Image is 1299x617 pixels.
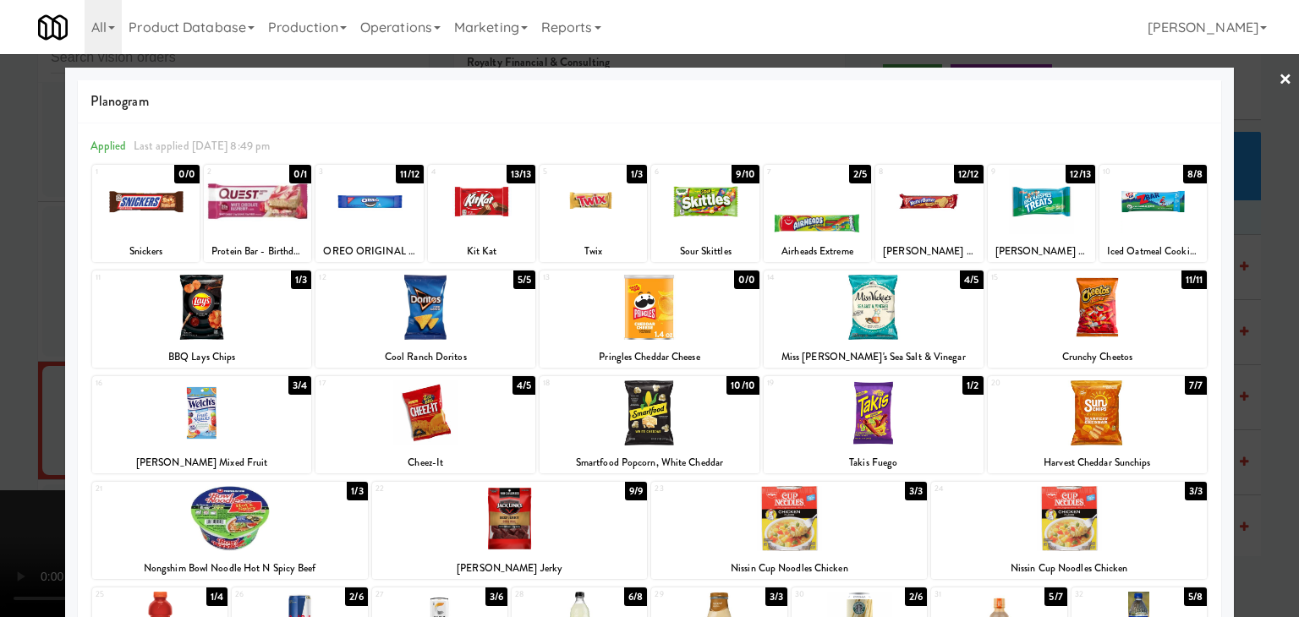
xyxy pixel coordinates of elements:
[734,270,759,289] div: 0/0
[512,376,535,395] div: 4/5
[92,270,312,368] div: 111/3BBQ Lays Chips
[543,270,649,285] div: 13
[375,558,645,579] div: [PERSON_NAME] Jerky
[875,165,983,262] div: 812/12[PERSON_NAME] Butter Cookies
[92,482,368,579] div: 211/3Nongshim Bowl Noodle Hot N Spicy Beef
[878,241,980,262] div: [PERSON_NAME] Butter Cookies
[540,376,759,473] div: 1810/10Smartfood Popcorn, White Cheddar
[935,482,1069,496] div: 24
[988,241,1095,262] div: [PERSON_NAME] [PERSON_NAME] Krispies Treats with Whole Grain
[654,558,924,579] div: Nissin Cup Noodles Chicken
[988,270,1208,368] div: 1511/11Crunchy Cheetos
[766,347,981,368] div: Miss [PERSON_NAME]'s Sea Salt & Vinegar
[849,165,871,183] div: 2/5
[96,482,230,496] div: 21
[540,347,759,368] div: Pringles Cheddar Cheese
[90,89,1209,114] span: Planogram
[764,241,871,262] div: Airheads Extreme
[513,270,535,289] div: 5/5
[289,165,311,183] div: 0/1
[95,558,365,579] div: Nongshim Bowl Noodle Hot N Spicy Beef
[991,165,1042,179] div: 9
[92,165,200,262] div: 10/0Snickers
[92,241,200,262] div: Snickers
[372,482,648,579] div: 229/9[PERSON_NAME] Jerky
[764,376,984,473] div: 191/2Takis Fuego
[204,165,311,262] div: 20/1Protein Bar - Birthday Cake, Quest
[542,241,644,262] div: Twix
[96,587,160,602] div: 25
[766,241,869,262] div: Airheads Extreme
[1181,270,1208,289] div: 11/11
[954,165,984,183] div: 12/12
[988,376,1208,473] div: 207/7Harvest Cheddar Sunchips
[651,558,927,579] div: Nissin Cup Noodles Chicken
[375,482,510,496] div: 22
[318,347,533,368] div: Cool Ranch Doritos
[655,587,719,602] div: 29
[651,165,759,262] div: 69/10Sour Skittles
[1102,241,1204,262] div: Iced Oatmeal Cookie, Clif Kid Zbar
[291,270,311,289] div: 1/3
[875,241,983,262] div: [PERSON_NAME] Butter Cookies
[95,347,310,368] div: BBQ Lays Chips
[95,452,310,473] div: [PERSON_NAME] Mixed Fruit
[767,270,874,285] div: 14
[990,452,1205,473] div: Harvest Cheddar Sunchips
[96,270,202,285] div: 11
[655,165,705,179] div: 6
[988,347,1208,368] div: Crunchy Cheetos
[345,587,367,606] div: 2/6
[174,165,200,183] div: 0/0
[92,558,368,579] div: Nongshim Bowl Noodle Hot N Spicy Beef
[428,241,535,262] div: Kit Kat
[319,376,425,390] div: 17
[764,347,984,368] div: Miss [PERSON_NAME]'s Sea Salt & Vinegar
[988,452,1208,473] div: Harvest Cheddar Sunchips
[206,587,227,606] div: 1/4
[905,482,927,500] div: 3/3
[315,376,535,473] div: 174/5Cheez-It
[1099,241,1207,262] div: Iced Oatmeal Cookie, Clif Kid Zbar
[988,165,1095,262] div: 912/13[PERSON_NAME] [PERSON_NAME] Krispies Treats with Whole Grain
[934,558,1204,579] div: Nissin Cup Noodles Chicken
[318,452,533,473] div: Cheez-It
[96,165,146,179] div: 1
[315,241,423,262] div: OREO ORIGINAL COOKIES 2.4 OZ
[764,452,984,473] div: Takis Fuego
[795,587,859,602] div: 30
[96,376,202,390] div: 16
[428,165,535,262] div: 413/13Kit Kat
[347,482,367,500] div: 1/3
[625,482,647,500] div: 9/9
[960,270,983,289] div: 4/5
[879,165,929,179] div: 8
[235,587,299,602] div: 26
[1075,587,1139,602] div: 32
[651,482,927,579] div: 233/3Nissin Cup Noodles Chicken
[732,165,759,183] div: 9/10
[375,587,440,602] div: 27
[485,587,507,606] div: 3/6
[1183,165,1207,183] div: 8/8
[1185,482,1207,500] div: 3/3
[651,241,759,262] div: Sour Skittles
[543,165,594,179] div: 5
[288,376,311,395] div: 3/4
[542,452,757,473] div: Smartfood Popcorn, White Cheddar
[627,165,647,183] div: 1/3
[542,347,757,368] div: Pringles Cheddar Cheese
[92,347,312,368] div: BBQ Lays Chips
[1185,376,1207,395] div: 7/7
[430,241,533,262] div: Kit Kat
[318,241,420,262] div: OREO ORIGINAL COOKIES 2.4 OZ
[726,376,759,395] div: 10/10
[540,165,647,262] div: 51/3Twix
[624,587,647,606] div: 6/8
[1099,165,1207,262] div: 108/8Iced Oatmeal Cookie, Clif Kid Zbar
[315,347,535,368] div: Cool Ranch Doritos
[204,241,311,262] div: Protein Bar - Birthday Cake, Quest
[655,482,789,496] div: 23
[540,270,759,368] div: 130/0Pringles Cheddar Cheese
[1184,587,1207,606] div: 5/8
